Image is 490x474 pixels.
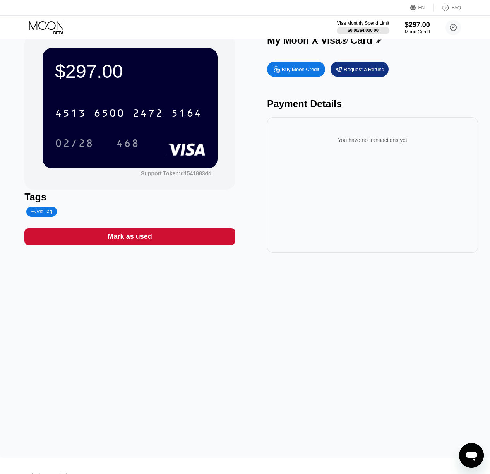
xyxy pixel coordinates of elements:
div: Payment Details [267,98,478,110]
div: $297.00 [405,21,430,29]
div: EN [410,4,434,12]
div: 02/28 [49,133,99,153]
div: 02/28 [55,138,94,151]
div: Add Tag [26,207,57,217]
iframe: Кнопка запуска окна обмена сообщениями [459,443,484,468]
div: 4513 [55,108,86,120]
div: 468 [110,133,145,153]
div: 468 [116,138,139,151]
div: Support Token: d1541883dd [141,170,212,176]
div: Tags [24,192,235,203]
div: 4513650024725164 [50,103,207,123]
div: 6500 [94,108,125,120]
div: My Moon X Visa® Card [267,35,372,46]
div: $297.00Moon Credit [405,21,430,34]
div: Support Token:d1541883dd [141,170,212,176]
div: Moon Credit [405,29,430,34]
div: 5164 [171,108,202,120]
div: Mark as used [108,232,152,241]
div: Request a Refund [344,66,384,73]
div: Request a Refund [331,62,389,77]
div: $0.00 / $4,000.00 [348,28,379,33]
div: You have no transactions yet [273,129,472,151]
div: FAQ [434,4,461,12]
div: $297.00 [55,60,205,82]
div: 2472 [132,108,163,120]
div: Buy Moon Credit [282,66,319,73]
div: EN [418,5,425,10]
div: Visa Monthly Spend Limit [337,21,389,26]
div: Buy Moon Credit [267,62,325,77]
div: FAQ [452,5,461,10]
div: Add Tag [31,209,52,214]
div: Mark as used [24,228,235,245]
div: Visa Monthly Spend Limit$0.00/$4,000.00 [337,21,389,34]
